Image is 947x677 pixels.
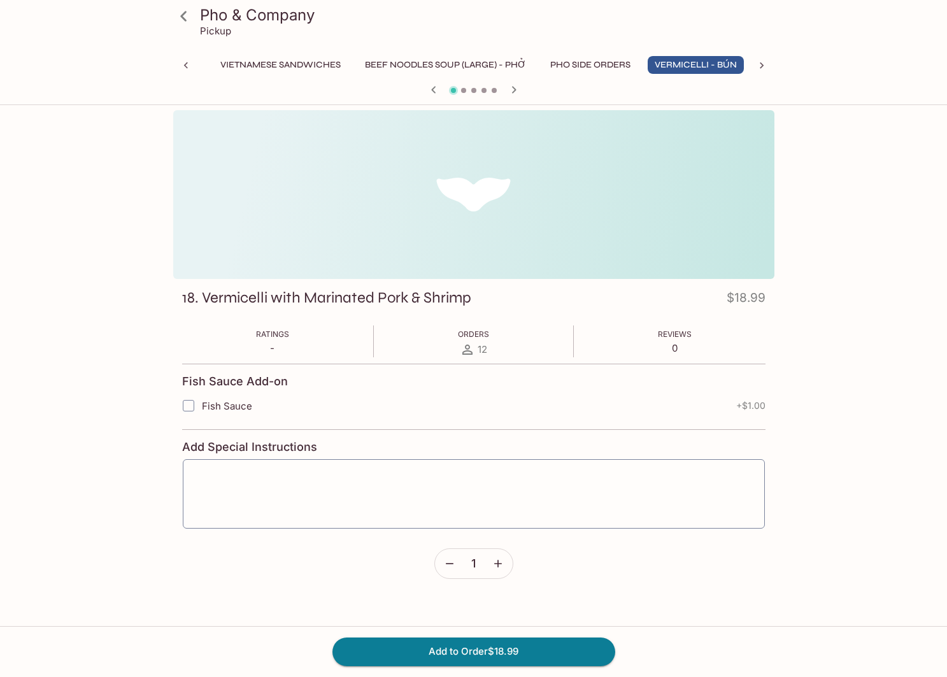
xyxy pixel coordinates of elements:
span: + $1.00 [736,401,765,411]
span: 1 [471,557,476,571]
span: Fish Sauce [202,400,252,412]
button: VERMICELLI - BÚN [648,56,744,74]
div: 18. Vermicelli with Marinated Pork & Shrimp [173,110,774,279]
h4: $18.99 [727,288,765,313]
h3: 18. Vermicelli with Marinated Pork & Shrimp [182,288,471,308]
h3: Pho & Company [200,5,769,25]
span: Ratings [256,329,289,339]
button: VIETNAMESE SANDWICHES [213,56,348,74]
p: 0 [658,342,692,354]
h4: Fish Sauce Add-on [182,374,288,388]
h4: Add Special Instructions [182,440,765,454]
p: - [256,342,289,354]
span: 12 [478,343,487,355]
span: Orders [458,329,489,339]
button: Add to Order$18.99 [332,638,615,666]
p: Pickup [200,25,231,37]
button: PHO SIDE ORDERS [543,56,637,74]
span: Reviews [658,329,692,339]
button: BEEF NOODLES SOUP (LARGE) - PHỞ [358,56,533,74]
